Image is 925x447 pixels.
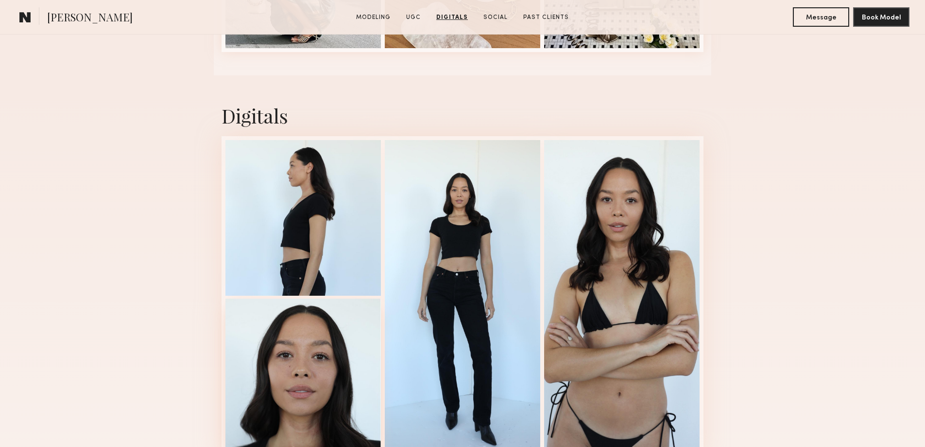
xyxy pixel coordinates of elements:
button: Message [793,7,849,27]
a: Book Model [853,13,909,21]
div: Digitals [222,103,703,128]
a: UGC [402,13,425,22]
a: Digitals [432,13,472,22]
a: Modeling [352,13,394,22]
a: Past Clients [519,13,573,22]
button: Book Model [853,7,909,27]
span: [PERSON_NAME] [47,10,133,27]
a: Social [480,13,512,22]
